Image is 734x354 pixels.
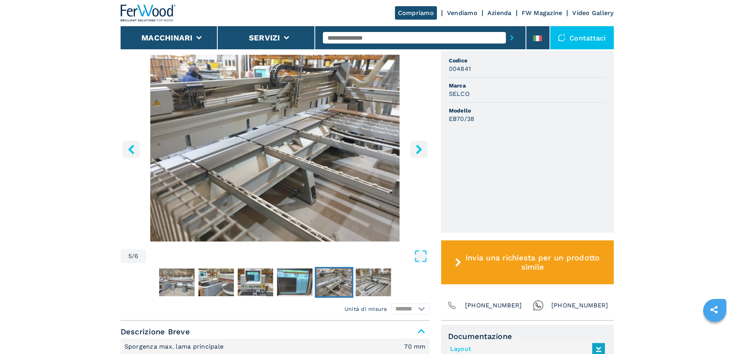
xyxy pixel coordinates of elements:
[449,89,470,98] h3: SELCO
[464,253,601,272] span: Invia una richiesta per un prodotto simile
[447,300,457,311] img: Phone
[121,5,176,22] img: Ferwood
[124,342,226,351] p: Sporgenza max. lama principale
[128,253,132,259] span: 5
[572,9,613,17] a: Video Gallery
[410,141,428,158] button: right-button
[701,319,728,348] iframe: Chat
[522,9,563,17] a: FW Magazine
[448,332,607,341] span: Documentazione
[316,268,352,296] img: 787ebf76e448f097373c8af22befc0b7
[134,253,138,259] span: 6
[465,300,522,311] span: [PHONE_NUMBER]
[704,300,724,319] a: sharethis
[158,267,196,298] button: Go to Slide 1
[121,55,430,242] div: Go to Slide 5
[275,267,314,298] button: Go to Slide 4
[132,253,134,259] span: /
[141,33,193,42] button: Macchinari
[356,268,391,296] img: c860da921b13ebe60478c4a021abf8bd
[533,300,544,311] img: Whatsapp
[121,267,430,298] nav: Thumbnail Navigation
[197,267,235,298] button: Go to Slide 2
[354,267,393,298] button: Go to Slide 6
[449,114,475,123] h3: EB70/38
[249,33,280,42] button: Servizi
[121,55,430,242] img: Sezionatrice carico frontale SELCO EB70/38
[550,26,614,49] div: Contattaci
[315,267,353,298] button: Go to Slide 5
[449,64,471,73] h3: 004841
[558,34,566,42] img: Contattaci
[236,267,275,298] button: Go to Slide 3
[159,268,195,296] img: faf47fcc591a93f8f76d6d9fb59f7626
[487,9,512,17] a: Azienda
[506,29,518,47] button: submit-button
[198,268,234,296] img: 0b13023f71935cf257a4578b64bd67e3
[121,325,430,339] span: Descrizione Breve
[441,240,614,284] button: Invia una richiesta per un prodotto simile
[551,300,608,311] span: [PHONE_NUMBER]
[123,141,140,158] button: left-button
[395,6,437,20] a: Compriamo
[449,82,606,89] span: Marca
[449,57,606,64] span: Codice
[277,268,312,296] img: 8fb2ca0d472262f60c9723a1b4807e20
[238,268,273,296] img: 6fb93ac41d9e84436af21a4ca448cac4
[148,249,427,263] button: Open Fullscreen
[449,107,606,114] span: Modello
[447,9,477,17] a: Vendiamo
[404,344,425,350] em: 70 mm
[344,305,387,313] em: Unità di misura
